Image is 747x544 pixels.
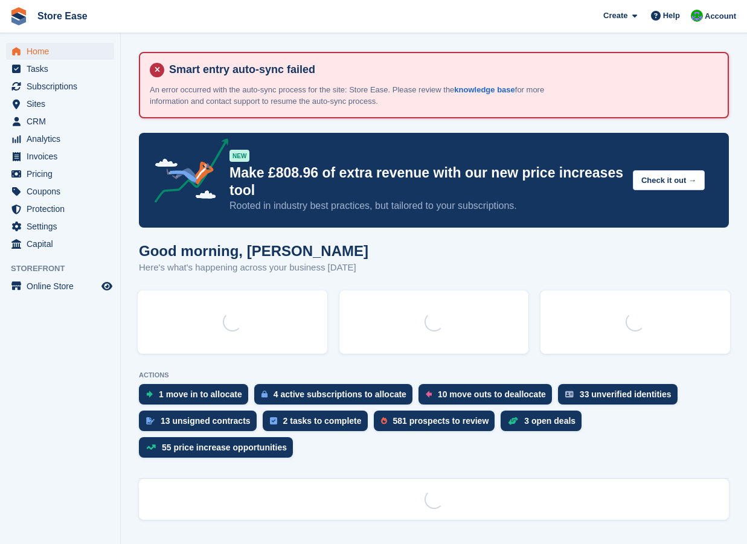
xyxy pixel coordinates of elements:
a: 10 move outs to deallocate [418,384,558,411]
a: menu [6,183,114,200]
div: 2 tasks to complete [283,416,362,426]
div: 10 move outs to deallocate [438,389,546,399]
p: Here's what's happening across your business [DATE] [139,261,368,275]
div: 13 unsigned contracts [161,416,251,426]
p: An error occurred with the auto-sync process for the site: Store Ease. Please review the for more... [150,84,572,107]
p: Make £808.96 of extra revenue with our new price increases tool [229,164,623,199]
a: menu [6,235,114,252]
span: Home [27,43,99,60]
span: Subscriptions [27,78,99,95]
h1: Good morning, [PERSON_NAME] [139,243,368,259]
div: 581 prospects to review [393,416,489,426]
a: menu [6,95,114,112]
span: Sites [27,95,99,112]
a: 13 unsigned contracts [139,411,263,437]
a: menu [6,278,114,295]
a: 4 active subscriptions to allocate [254,384,418,411]
a: knowledge base [454,85,515,94]
a: menu [6,200,114,217]
a: menu [6,43,114,60]
a: menu [6,148,114,165]
span: Online Store [27,278,99,295]
div: 3 open deals [524,416,575,426]
img: task-75834270c22a3079a89374b754ae025e5fb1db73e45f91037f5363f120a921f8.svg [270,417,277,424]
span: Account [705,10,736,22]
a: menu [6,130,114,147]
img: contract_signature_icon-13c848040528278c33f63329250d36e43548de30e8caae1d1a13099fd9432cc5.svg [146,417,155,424]
div: 33 unverified identities [580,389,672,399]
a: menu [6,60,114,77]
button: Check it out → [633,170,705,190]
a: 3 open deals [501,411,588,437]
img: Neal Smitheringale [691,10,703,22]
img: move_ins_to_allocate_icon-fdf77a2bb77ea45bf5b3d319d69a93e2d87916cf1d5bf7949dd705db3b84f3ca.svg [146,391,153,398]
img: verify_identity-adf6edd0f0f0b5bbfe63781bf79b02c33cf7c696d77639b501bdc392416b5a36.svg [565,391,574,398]
a: menu [6,113,114,130]
img: stora-icon-8386f47178a22dfd0bd8f6a31ec36ba5ce8667c1dd55bd0f319d3a0aa187defe.svg [10,7,28,25]
a: 2 tasks to complete [263,411,374,437]
a: 581 prospects to review [374,411,501,437]
p: Rooted in industry best practices, but tailored to your subscriptions. [229,199,623,213]
a: 1 move in to allocate [139,384,254,411]
img: prospect-51fa495bee0391a8d652442698ab0144808aea92771e9ea1ae160a38d050c398.svg [381,417,387,424]
a: 33 unverified identities [558,384,684,411]
div: NEW [229,150,249,162]
img: price_increase_opportunities-93ffe204e8149a01c8c9dc8f82e8f89637d9d84a8eef4429ea346261dce0b2c0.svg [146,444,156,450]
img: move_outs_to_deallocate_icon-f764333ba52eb49d3ac5e1228854f67142a1ed5810a6f6cc68b1a99e826820c5.svg [426,391,432,398]
span: CRM [27,113,99,130]
a: Store Ease [33,6,92,26]
img: price-adjustments-announcement-icon-8257ccfd72463d97f412b2fc003d46551f7dbcb40ab6d574587a9cd5c0d94... [144,138,229,207]
h4: Smart entry auto-sync failed [164,63,718,77]
a: menu [6,78,114,95]
a: 55 price increase opportunities [139,437,299,464]
span: Capital [27,235,99,252]
span: Create [603,10,627,22]
span: Tasks [27,60,99,77]
a: menu [6,218,114,235]
span: Analytics [27,130,99,147]
a: Preview store [100,279,114,293]
span: Protection [27,200,99,217]
span: Storefront [11,263,120,275]
div: 1 move in to allocate [159,389,242,399]
img: active_subscription_to_allocate_icon-d502201f5373d7db506a760aba3b589e785aa758c864c3986d89f69b8ff3... [261,390,268,398]
img: deal-1b604bf984904fb50ccaf53a9ad4b4a5d6e5aea283cecdc64d6e3604feb123c2.svg [508,417,518,425]
span: Help [663,10,680,22]
a: menu [6,165,114,182]
span: Coupons [27,183,99,200]
div: 4 active subscriptions to allocate [274,389,406,399]
div: 55 price increase opportunities [162,443,287,452]
span: Pricing [27,165,99,182]
span: Settings [27,218,99,235]
p: ACTIONS [139,371,729,379]
span: Invoices [27,148,99,165]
